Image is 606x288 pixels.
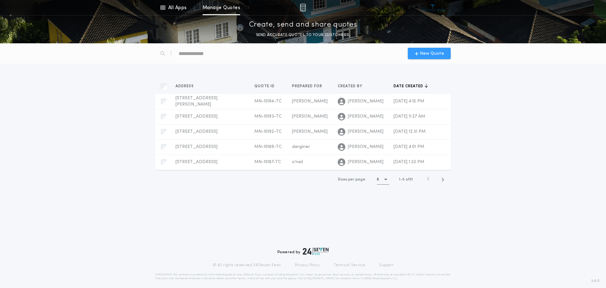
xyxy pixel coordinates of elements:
[338,84,364,89] span: Created by
[348,159,383,165] span: [PERSON_NAME]
[175,96,217,107] span: [STREET_ADDRESS][PERSON_NAME]
[175,114,217,119] span: [STREET_ADDRESS]
[175,83,199,89] button: Address
[249,20,357,30] p: Create, send and share quotes
[338,83,367,89] button: Created by
[402,178,405,181] span: 5
[421,4,445,11] img: vs-icon
[379,263,393,268] a: Support
[175,144,217,149] span: [STREET_ADDRESS]
[292,84,324,89] span: Prepared for
[348,129,383,135] span: [PERSON_NAME]
[292,160,303,164] span: o'neil
[155,273,451,280] p: DISCLAIMER: This estimate is provided for informational purposes only. 24|Seven Fees, a product o...
[292,144,310,149] span: derginer
[420,50,444,57] span: New Quote
[254,84,276,89] span: Quote ID
[394,160,424,164] span: [DATE] 1:32 PM
[254,114,282,119] span: MN-10193-TC
[591,278,600,284] span: 3.8.0
[394,99,424,104] span: [DATE] 4:15 PM
[254,83,279,89] button: Quote ID
[394,114,425,119] span: [DATE] 11:27 AM
[256,32,350,38] p: SEND ACCURATE QUOTES TO YOUR CUSTOMERS.
[377,175,389,185] button: 5
[295,263,320,268] a: Privacy Policy
[394,129,425,134] span: [DATE] 12:31 PM
[338,178,366,181] span: Rows per page:
[406,177,413,182] span: of 91
[348,113,383,120] span: [PERSON_NAME]
[377,176,379,183] h1: 5
[254,144,282,149] span: MN-10189-TC
[348,144,383,150] span: [PERSON_NAME]
[292,129,328,134] span: [PERSON_NAME]
[254,160,281,164] span: MN-10187-TC
[175,160,217,164] span: [STREET_ADDRESS]
[254,99,282,104] span: MN-10194-TC
[408,48,451,59] button: New Quote
[394,84,425,89] span: Date created
[292,114,328,119] span: [PERSON_NAME]
[300,4,306,11] img: img
[394,144,424,149] span: [DATE] 4:01 PM
[175,129,217,134] span: [STREET_ADDRESS]
[348,98,383,105] span: [PERSON_NAME]
[304,277,335,280] a: [URL][DOMAIN_NAME]
[303,248,329,255] img: logo
[213,263,281,268] p: © All rights reserved. 24|Seven Fees
[175,84,195,89] span: Address
[334,263,365,268] a: Terms of Service
[394,83,428,89] button: Date created
[254,129,282,134] span: MN-10192-TC
[399,178,400,181] span: 1
[277,248,329,255] div: Powered by
[292,99,328,104] span: [PERSON_NAME]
